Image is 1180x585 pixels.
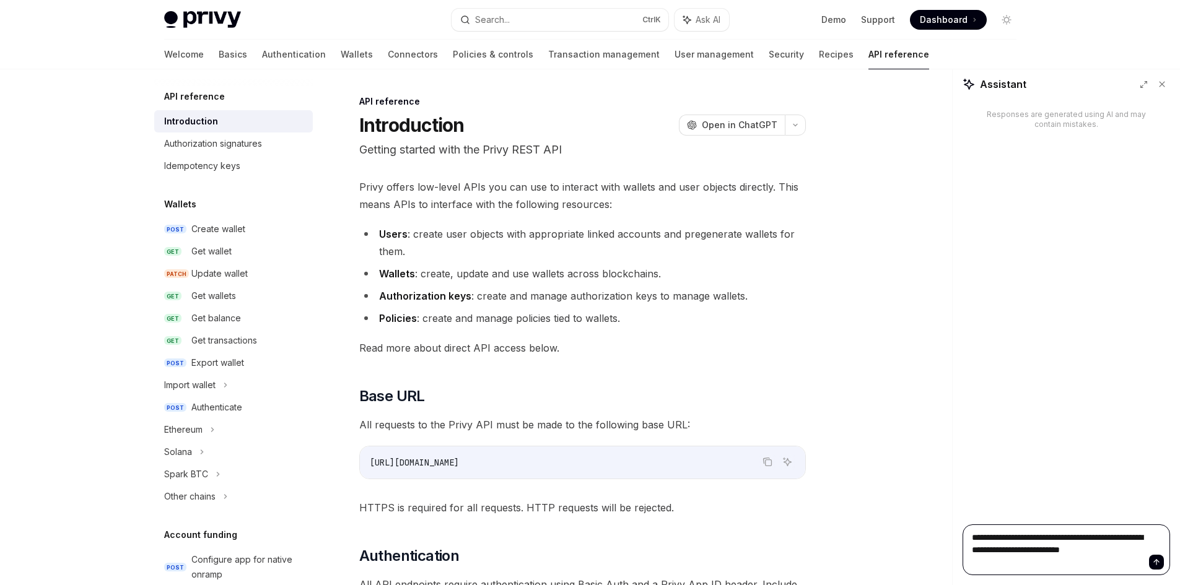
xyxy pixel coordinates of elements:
[359,386,425,406] span: Base URL
[548,40,660,69] a: Transaction management
[154,396,313,418] a: POSTAuthenticate
[164,563,186,572] span: POST
[769,40,804,69] a: Security
[164,89,225,104] h5: API reference
[262,40,326,69] a: Authentication
[379,290,471,302] strong: Authorization keys
[164,314,181,323] span: GET
[696,14,720,26] span: Ask AI
[164,269,189,279] span: PATCH
[164,444,192,459] div: Solana
[164,336,181,345] span: GET
[191,222,245,236] div: Create wallet
[154,285,313,307] a: GETGet wallets
[164,158,240,173] div: Idempotency keys
[675,9,729,31] button: Ask AI
[642,15,661,25] span: Ctrl K
[359,499,806,516] span: HTTPS is required for all requests. HTTP requests will be rejected.
[359,225,806,260] li: : create user objects with appropriate linked accounts and pregenerate wallets for them.
[154,132,313,155] a: Authorization signatures
[219,40,247,69] a: Basics
[191,552,305,582] div: Configure app for native onramp
[164,378,216,392] div: Import wallet
[379,267,415,280] strong: Wallets
[191,333,257,348] div: Get transactions
[982,110,1150,129] div: Responses are generated using AI and may contain mistakes.
[164,40,204,69] a: Welcome
[154,262,313,285] a: PATCHUpdate wallet
[164,197,196,212] h5: Wallets
[359,310,806,327] li: : create and manage policies tied to wallets.
[359,265,806,282] li: : create, update and use wallets across blockchains.
[910,10,987,30] a: Dashboard
[154,110,313,132] a: Introduction
[388,40,438,69] a: Connectors
[359,114,465,136] h1: Introduction
[164,292,181,301] span: GET
[191,266,248,281] div: Update wallet
[164,403,186,412] span: POST
[920,14,968,26] span: Dashboard
[379,312,417,324] strong: Policies
[154,307,313,329] a: GETGet balance
[359,141,806,158] p: Getting started with the Privy REST API
[164,114,218,129] div: Introduction
[191,311,241,326] div: Get balance
[164,247,181,256] span: GET
[453,40,533,69] a: Policies & controls
[341,40,373,69] a: Wallets
[164,11,241,28] img: light logo
[154,240,313,262] a: GETGet wallet
[452,9,668,31] button: Search...CtrlK
[359,178,806,213] span: Privy offers low-level APIs you can use to interact with wallets and user objects directly. This ...
[359,287,806,305] li: : create and manage authorization keys to manage wallets.
[475,12,510,27] div: Search...
[821,14,846,26] a: Demo
[164,527,237,542] h5: Account funding
[359,95,806,108] div: API reference
[191,355,244,370] div: Export wallet
[164,136,262,151] div: Authorization signatures
[1149,555,1164,570] button: Send message
[779,454,795,470] button: Ask AI
[154,352,313,374] a: POSTExport wallet
[868,40,929,69] a: API reference
[191,288,236,303] div: Get wallets
[164,422,203,437] div: Ethereum
[679,115,785,136] button: Open in ChatGPT
[164,358,186,368] span: POST
[164,225,186,234] span: POST
[359,339,806,357] span: Read more about direct API access below.
[154,155,313,177] a: Idempotency keys
[675,40,754,69] a: User management
[191,400,242,415] div: Authenticate
[359,416,806,433] span: All requests to the Privy API must be made to the following base URL:
[861,14,895,26] a: Support
[379,228,408,240] strong: Users
[164,467,208,482] div: Spark BTC
[154,218,313,240] a: POSTCreate wallet
[997,10,1016,30] button: Toggle dark mode
[702,119,777,131] span: Open in ChatGPT
[759,454,776,470] button: Copy the contents from the code block
[164,489,216,504] div: Other chains
[191,244,232,259] div: Get wallet
[370,457,459,468] span: [URL][DOMAIN_NAME]
[819,40,854,69] a: Recipes
[359,546,460,566] span: Authentication
[980,77,1026,92] span: Assistant
[154,329,313,352] a: GETGet transactions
